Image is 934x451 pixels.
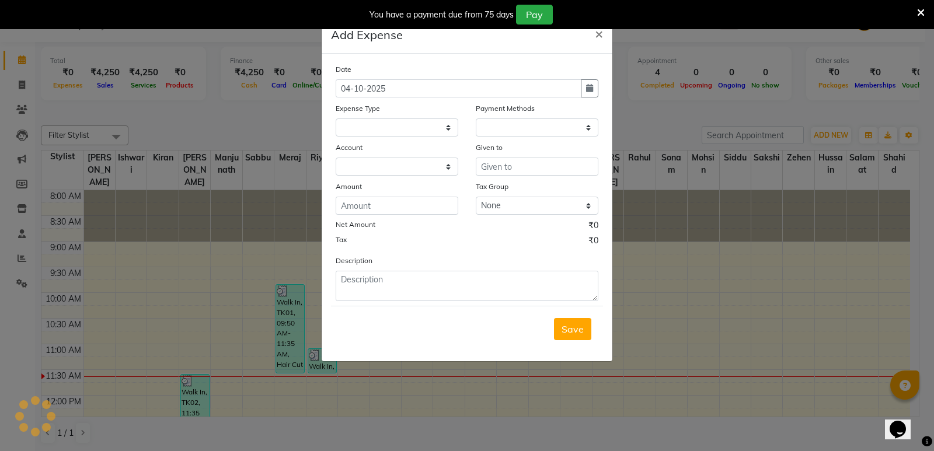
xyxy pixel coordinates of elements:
span: ₹0 [588,219,598,235]
label: Net Amount [336,219,375,230]
span: Save [562,323,584,335]
label: Tax [336,235,347,245]
button: Save [554,318,591,340]
label: Account [336,142,363,153]
label: Description [336,256,372,266]
label: Tax Group [476,181,508,192]
span: ₹0 [588,235,598,250]
iframe: chat widget [885,404,922,439]
label: Payment Methods [476,103,535,114]
label: Expense Type [336,103,380,114]
label: Date [336,64,351,75]
label: Given to [476,142,503,153]
input: Amount [336,197,458,215]
label: Amount [336,181,362,192]
span: × [595,25,603,42]
button: Close [586,17,612,50]
button: Pay [516,5,553,25]
input: Given to [476,158,598,176]
div: You have a payment due from 75 days [370,9,514,21]
h5: Add Expense [331,26,403,44]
